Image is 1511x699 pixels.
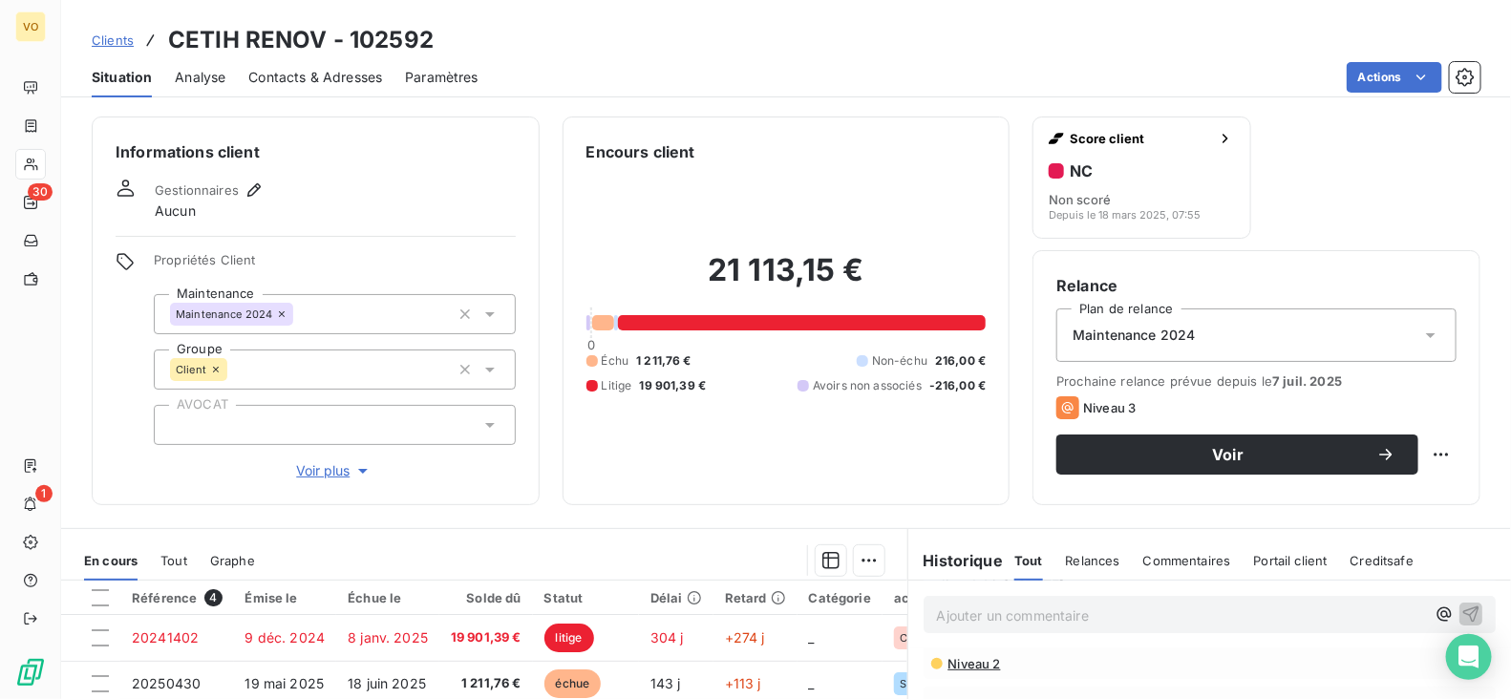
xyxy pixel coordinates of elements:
div: Statut [544,590,628,605]
span: Creditsafe [1351,553,1415,568]
span: 216,00 € [935,352,986,370]
div: Délai [650,590,702,605]
h3: CETIH RENOV - 102592 [168,23,434,57]
span: Graphe [210,553,255,568]
span: Non-échu [872,352,927,370]
span: Non scoré [1049,192,1111,207]
div: Référence [132,589,223,606]
span: -216,00 € [929,377,986,394]
input: Ajouter une valeur [170,416,185,434]
button: Voir plus [154,460,516,481]
span: 1 [35,485,53,502]
div: Émise le [245,590,326,605]
div: VO [15,11,46,42]
h6: Informations client [116,140,516,163]
span: 0 [587,337,595,352]
span: échue [544,669,602,698]
h6: Encours client [586,140,695,163]
span: 9 déc. 2024 [245,629,326,646]
span: Litige [602,377,632,394]
span: Tout [160,553,187,568]
input: Ajouter une valeur [227,361,243,378]
span: Clients [92,32,134,48]
span: +113 j [725,675,761,691]
span: Score client [1070,131,1209,146]
input: Ajouter une valeur [293,306,309,323]
span: _ [809,675,815,691]
span: 1 211,76 € [451,674,521,693]
span: 143 j [650,675,681,691]
span: 20250430 [132,675,201,691]
span: Voir [1079,447,1376,462]
span: En cours [84,553,138,568]
span: litige [544,624,594,652]
span: 19 901,39 € [451,628,521,647]
span: Prochaine relance prévue depuis le [1056,373,1457,389]
span: Aucun [155,201,196,221]
span: _ [809,629,815,646]
button: Actions [1347,62,1442,93]
div: Échue le [348,590,428,605]
span: Niveau 2 [947,656,1001,671]
span: 18 juin 2025 [348,675,426,691]
span: Commentaires [1143,553,1231,568]
button: Voir [1056,434,1418,475]
span: Maintenance 2024 [176,308,272,320]
span: Échu [602,352,629,370]
img: Logo LeanPay [15,657,46,688]
span: Client [176,364,206,375]
span: Analyse [175,68,225,87]
span: 20241402 [132,629,199,646]
span: Propriétés Client [154,252,516,279]
div: Open Intercom Messenger [1446,634,1492,680]
span: Maintenance 2024 [1073,326,1195,345]
span: 19 mai 2025 [245,675,325,691]
span: CTM HNET V5 50P° [900,632,984,644]
span: Voir plus [296,461,372,480]
div: Catégorie [809,590,871,605]
span: 304 j [650,629,684,646]
span: Portail client [1254,553,1328,568]
span: Depuis le 18 mars 2025, 07:55 [1049,209,1201,221]
div: accountingReference [894,590,1031,605]
span: Niveau 3 [1083,400,1136,415]
span: +274 j [725,629,765,646]
span: Contacts & Adresses [248,68,382,87]
div: Retard [725,590,786,605]
span: Situation [92,68,152,87]
button: Score clientNCNon scoréDepuis le 18 mars 2025, 07:55 [1032,116,1250,239]
span: 30 [28,183,53,201]
span: Paramètres [405,68,479,87]
span: 8 janv. 2025 [348,629,428,646]
span: 19 901,39 € [640,377,707,394]
h6: Relance [1056,274,1457,297]
span: Gestionnaires [155,182,239,198]
a: Clients [92,31,134,50]
span: Relances [1066,553,1120,568]
span: 7 juil. 2025 [1272,373,1342,389]
span: 1 211,76 € [636,352,692,370]
span: Avoirs non associés [813,377,922,394]
h2: 21 113,15 € [586,251,987,308]
div: Solde dû [451,590,521,605]
h6: NC [1070,161,1093,180]
h6: Historique [908,549,1004,572]
span: 4 [204,589,222,606]
span: SF2104-55268 [900,678,977,689]
span: Tout [1014,553,1043,568]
